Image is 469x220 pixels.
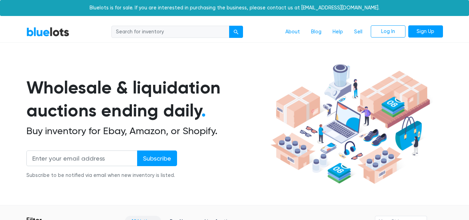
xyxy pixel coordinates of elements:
input: Subscribe [137,150,177,166]
input: Search for inventory [111,26,229,38]
img: hero-ee84e7d0318cb26816c560f6b4441b76977f77a177738b4e94f68c95b2b83dbb.png [268,61,433,187]
span: . [201,100,206,121]
input: Enter your email address [26,150,137,166]
a: Help [327,25,349,39]
a: About [280,25,305,39]
a: Sign Up [408,25,443,38]
a: Sell [349,25,368,39]
h1: Wholesale & liquidation auctions ending daily [26,76,268,122]
h2: Buy inventory for Ebay, Amazon, or Shopify. [26,125,268,137]
a: Blog [305,25,327,39]
div: Subscribe to be notified via email when new inventory is listed. [26,172,177,179]
a: BlueLots [26,27,69,37]
a: Log In [371,25,405,38]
